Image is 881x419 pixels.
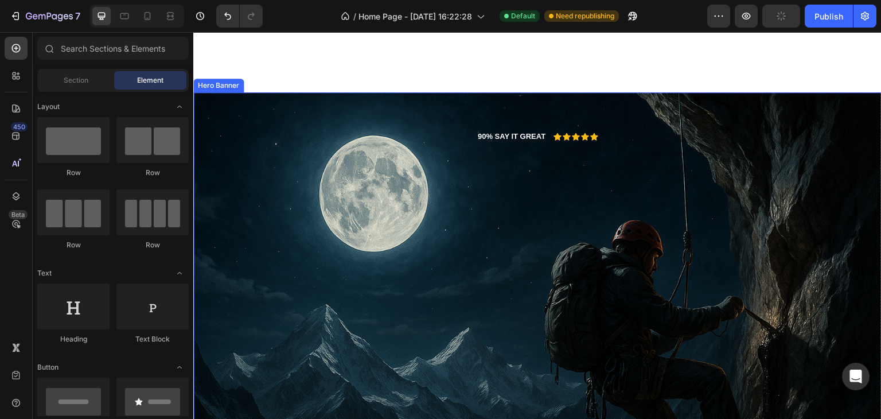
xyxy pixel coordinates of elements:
div: Undo/Redo [216,5,263,28]
span: Default [511,11,535,21]
div: Row [37,240,110,250]
div: Heading [37,334,110,344]
div: Open Intercom Messenger [842,363,870,390]
span: Toggle open [170,358,189,377]
div: Hero Banner [2,48,48,59]
span: Text [37,268,52,278]
div: 450 [11,122,28,131]
button: 7 [5,5,85,28]
input: Search Sections & Elements [37,37,189,60]
span: Layout [37,102,60,112]
span: Need republishing [556,11,614,21]
button: Publish [805,5,853,28]
span: Section [64,75,88,86]
div: Row [37,168,110,178]
div: Row [116,168,189,178]
span: / [353,10,356,22]
span: Element [137,75,163,86]
span: Button [37,362,59,373]
div: Publish [814,10,843,22]
p: 90% SAY IT GREAT [284,100,352,110]
div: Row [116,240,189,250]
span: Home Page - [DATE] 16:22:28 [358,10,472,22]
p: 7 [75,9,80,23]
span: Toggle open [170,98,189,116]
div: Text Block [116,334,189,344]
div: Beta [9,210,28,219]
span: Toggle open [170,264,189,282]
iframe: Design area [193,32,881,419]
